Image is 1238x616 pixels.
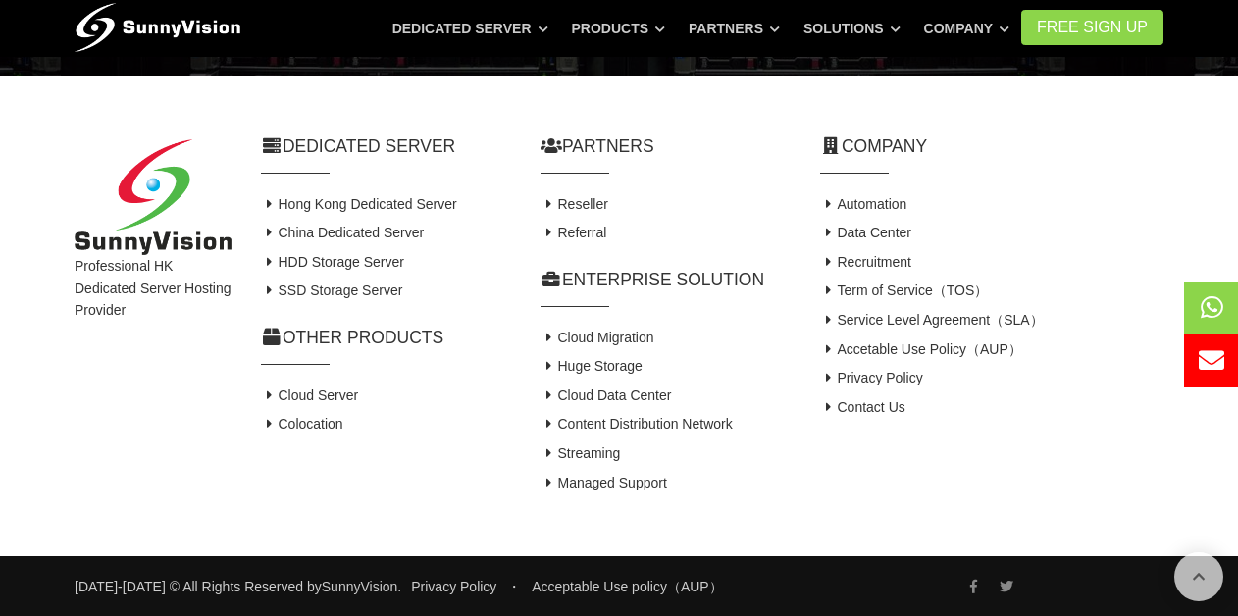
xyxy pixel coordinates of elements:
[571,11,665,46] a: Products
[541,196,608,212] a: Reseller
[820,254,911,270] a: Recruitment
[75,139,232,256] img: SunnyVision Limited
[261,225,424,240] a: China Dedicated Server
[820,341,1022,357] a: Accetable Use Policy（AUP）
[820,196,906,212] a: Automation
[820,312,1044,328] a: Service Level Agreement（SLA）
[541,475,667,490] a: Managed Support
[820,370,923,385] a: Privacy Policy
[541,358,643,374] a: Huge Storage
[532,579,723,594] a: Acceptable Use policy（AUP）
[541,330,654,345] a: Cloud Migration
[261,326,511,350] h2: Other Products
[411,579,496,594] a: Privacy Policy
[689,11,780,46] a: Partners
[261,134,511,159] h2: Dedicated Server
[261,387,358,403] a: Cloud Server
[261,254,404,270] a: HDD Storage Server
[924,11,1010,46] a: Company
[820,134,1163,159] h2: Company
[75,576,401,597] small: [DATE]-[DATE] © All Rights Reserved by .
[392,11,548,46] a: Dedicated Server
[261,282,402,298] a: SSD Storage Server
[820,225,911,240] a: Data Center
[60,139,246,497] div: Professional HK Dedicated Server Hosting Provider
[541,225,606,240] a: Referral
[541,416,733,432] a: Content Distribution Network
[1021,10,1163,45] a: FREE Sign Up
[541,387,671,403] a: Cloud Data Center
[261,416,343,432] a: Colocation
[507,579,521,594] span: ・
[541,134,791,159] h2: Partners
[820,399,905,415] a: Contact Us
[803,11,901,46] a: Solutions
[541,445,620,461] a: Streaming
[820,282,988,298] a: Term of Service（TOS）
[541,268,791,292] h2: Enterprise Solution
[322,579,398,594] a: SunnyVision
[261,196,457,212] a: Hong Kong Dedicated Server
